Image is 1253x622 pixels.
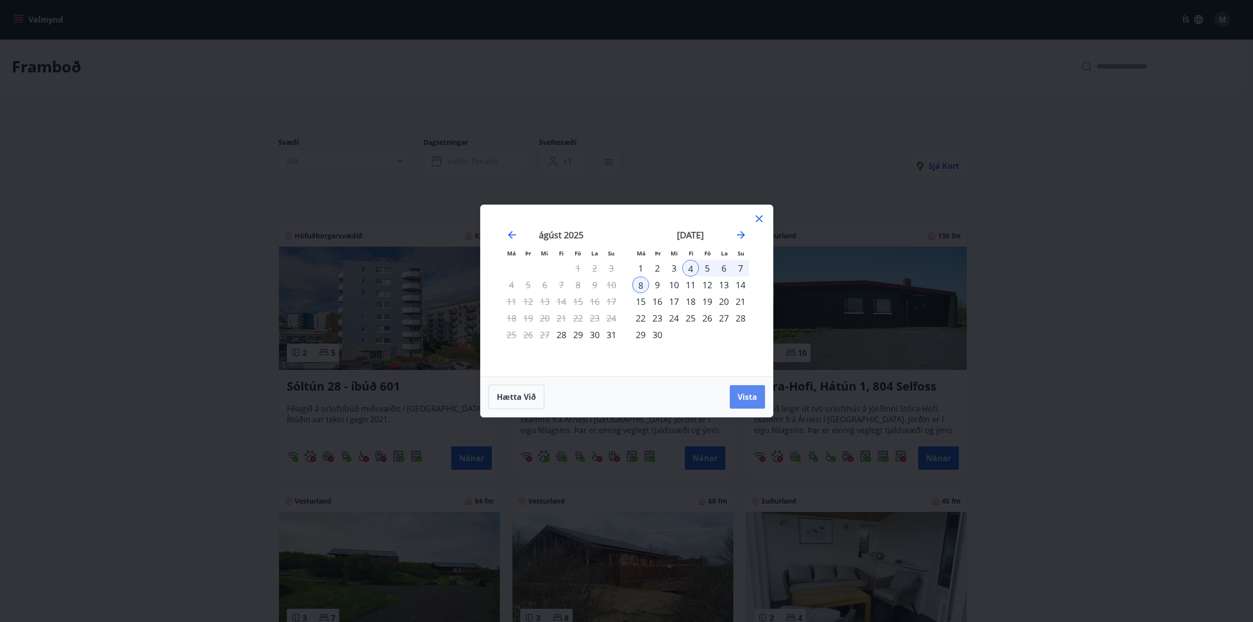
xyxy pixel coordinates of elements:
div: 7 [732,260,749,276]
div: 10 [666,276,682,293]
span: Hætta við [497,392,536,402]
td: Selected. laugardagur, 6. september 2025 [716,260,732,276]
div: 12 [699,276,716,293]
td: Choose miðvikudagur, 24. september 2025 as your check-in date. It’s available. [666,310,682,326]
div: 30 [586,326,603,343]
div: 13 [716,276,732,293]
td: Choose sunnudagur, 14. september 2025 as your check-in date. It’s available. [732,276,749,293]
td: Choose föstudagur, 12. september 2025 as your check-in date. It’s available. [699,276,716,293]
td: Not available. fimmtudagur, 7. ágúst 2025 [553,276,570,293]
div: 28 [732,310,749,326]
td: Not available. laugardagur, 16. ágúst 2025 [586,293,603,310]
td: Not available. föstudagur, 1. ágúst 2025 [570,260,586,276]
td: Choose miðvikudagur, 10. september 2025 as your check-in date. It’s available. [666,276,682,293]
td: Not available. föstudagur, 15. ágúst 2025 [570,293,586,310]
td: Choose laugardagur, 30. ágúst 2025 as your check-in date. It’s available. [586,326,603,343]
td: Choose laugardagur, 13. september 2025 as your check-in date. It’s available. [716,276,732,293]
td: Choose þriðjudagur, 30. september 2025 as your check-in date. It’s available. [649,326,666,343]
div: 9 [649,276,666,293]
div: 21 [732,293,749,310]
div: 23 [649,310,666,326]
td: Selected as start date. fimmtudagur, 4. september 2025 [682,260,699,276]
div: 3 [666,260,682,276]
td: Not available. miðvikudagur, 27. ágúst 2025 [536,326,553,343]
td: Not available. miðvikudagur, 13. ágúst 2025 [536,293,553,310]
div: 11 [682,276,699,293]
td: Choose miðvikudagur, 3. september 2025 as your check-in date. It’s available. [666,260,682,276]
div: 26 [699,310,716,326]
button: Hætta við [488,385,544,409]
small: Fi [559,250,564,257]
td: Not available. fimmtudagur, 21. ágúst 2025 [553,310,570,326]
td: Selected. föstudagur, 5. september 2025 [699,260,716,276]
td: Not available. þriðjudagur, 5. ágúst 2025 [520,276,536,293]
div: 18 [682,293,699,310]
td: Choose fimmtudagur, 11. september 2025 as your check-in date. It’s available. [682,276,699,293]
small: La [721,250,728,257]
small: Fi [689,250,694,257]
td: Not available. mánudagur, 18. ágúst 2025 [503,310,520,326]
td: Choose þriðjudagur, 9. september 2025 as your check-in date. It’s available. [649,276,666,293]
small: Su [608,250,615,257]
td: Choose laugardagur, 20. september 2025 as your check-in date. It’s available. [716,293,732,310]
td: Choose fimmtudagur, 18. september 2025 as your check-in date. It’s available. [682,293,699,310]
td: Not available. miðvikudagur, 20. ágúst 2025 [536,310,553,326]
small: Má [637,250,646,257]
strong: ágúst 2025 [539,229,583,241]
td: Not available. sunnudagur, 10. ágúst 2025 [603,276,620,293]
td: Choose mánudagur, 1. september 2025 as your check-in date. It’s available. [632,260,649,276]
td: Not available. sunnudagur, 24. ágúst 2025 [603,310,620,326]
small: Fö [575,250,581,257]
td: Choose miðvikudagur, 17. september 2025 as your check-in date. It’s available. [666,293,682,310]
td: Not available. miðvikudagur, 6. ágúst 2025 [536,276,553,293]
small: Fö [704,250,711,257]
div: 17 [666,293,682,310]
div: 19 [699,293,716,310]
div: 30 [649,326,666,343]
td: Choose mánudagur, 29. september 2025 as your check-in date. It’s available. [632,326,649,343]
td: Choose fimmtudagur, 28. ágúst 2025 as your check-in date. It’s available. [553,326,570,343]
span: Vista [738,392,757,402]
div: 25 [682,310,699,326]
div: 4 [682,260,699,276]
div: 29 [632,326,649,343]
div: 29 [570,326,586,343]
td: Not available. föstudagur, 22. ágúst 2025 [570,310,586,326]
td: Not available. laugardagur, 2. ágúst 2025 [586,260,603,276]
td: Choose fimmtudagur, 25. september 2025 as your check-in date. It’s available. [682,310,699,326]
small: Su [738,250,744,257]
div: 6 [716,260,732,276]
small: Má [507,250,516,257]
td: Choose sunnudagur, 31. ágúst 2025 as your check-in date. It’s available. [603,326,620,343]
div: 27 [716,310,732,326]
div: 16 [649,293,666,310]
td: Choose föstudagur, 29. ágúst 2025 as your check-in date. It’s available. [570,326,586,343]
td: Choose sunnudagur, 28. september 2025 as your check-in date. It’s available. [732,310,749,326]
td: Not available. mánudagur, 11. ágúst 2025 [503,293,520,310]
div: 1 [632,260,649,276]
div: 28 [553,326,570,343]
td: Choose þriðjudagur, 23. september 2025 as your check-in date. It’s available. [649,310,666,326]
td: Not available. laugardagur, 9. ágúst 2025 [586,276,603,293]
small: Þr [655,250,661,257]
td: Choose þriðjudagur, 16. september 2025 as your check-in date. It’s available. [649,293,666,310]
td: Not available. sunnudagur, 17. ágúst 2025 [603,293,620,310]
div: 14 [732,276,749,293]
button: Vista [730,385,765,409]
div: 2 [649,260,666,276]
td: Choose mánudagur, 22. september 2025 as your check-in date. It’s available. [632,310,649,326]
div: 15 [632,293,649,310]
td: Not available. mánudagur, 4. ágúst 2025 [503,276,520,293]
div: 31 [603,326,620,343]
td: Choose sunnudagur, 21. september 2025 as your check-in date. It’s available. [732,293,749,310]
small: Mi [541,250,548,257]
td: Not available. föstudagur, 8. ágúst 2025 [570,276,586,293]
td: Not available. sunnudagur, 3. ágúst 2025 [603,260,620,276]
td: Choose þriðjudagur, 2. september 2025 as your check-in date. It’s available. [649,260,666,276]
td: Selected. sunnudagur, 7. september 2025 [732,260,749,276]
div: 5 [699,260,716,276]
td: Not available. þriðjudagur, 19. ágúst 2025 [520,310,536,326]
div: Move backward to switch to the previous month. [506,229,518,241]
strong: [DATE] [677,229,704,241]
td: Not available. mánudagur, 25. ágúst 2025 [503,326,520,343]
